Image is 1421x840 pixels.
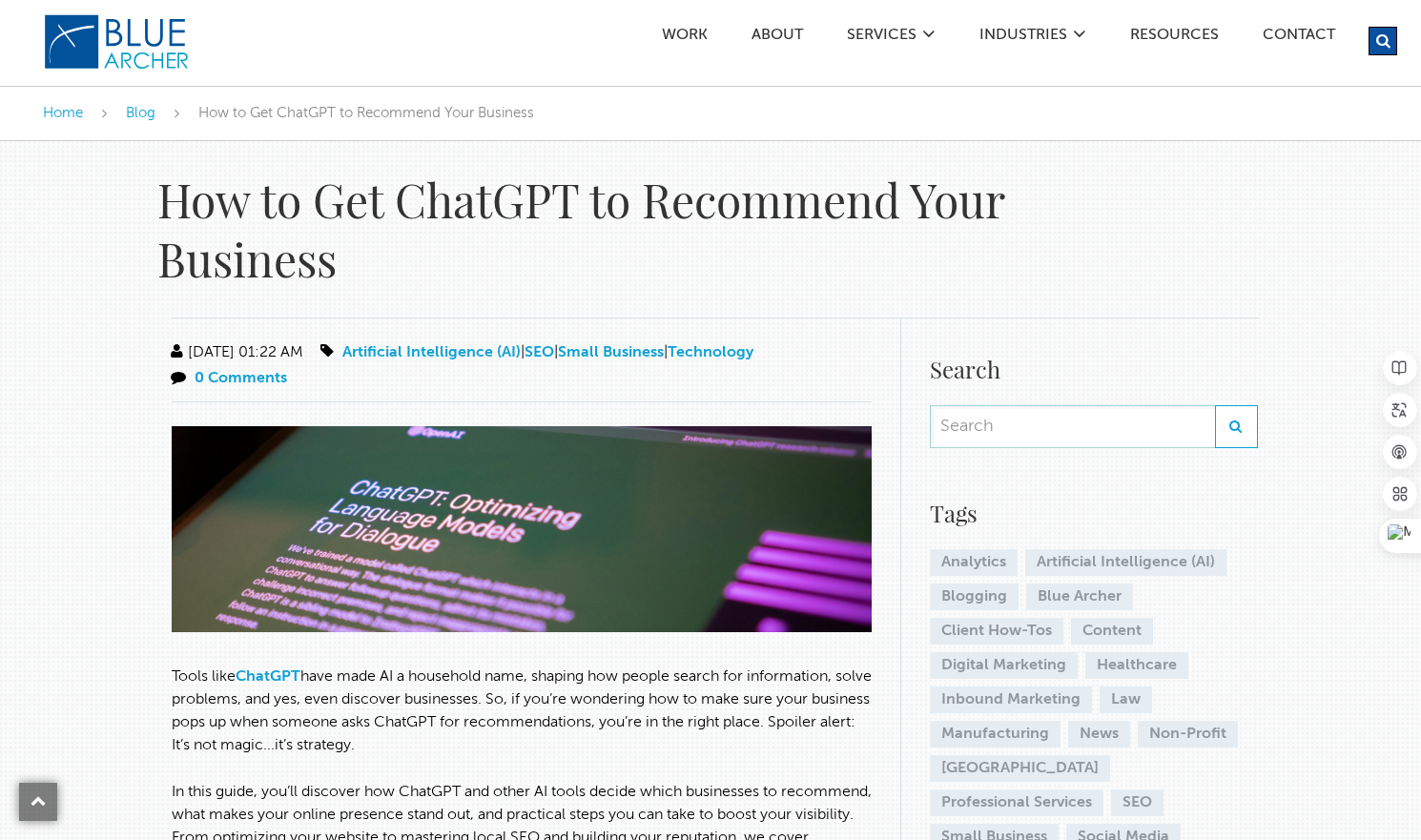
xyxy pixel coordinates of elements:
a: ChatGPT [236,669,300,685]
span: | | | [317,345,753,360]
a: Digital Marketing [930,652,1078,679]
a: Manufacturing [930,721,1061,748]
h1: How to Get ChatGPT to Recommend Your Business [157,170,1035,289]
a: Blue Archer [1026,584,1133,610]
span: [DATE] 01:22 AM [167,345,303,360]
span: How to Get ChatGPT to Recommend Your Business [198,106,534,120]
a: Resources [1129,28,1220,48]
h4: Search [930,352,1258,386]
h4: Tags [930,496,1258,530]
a: SERVICES [846,28,917,48]
a: Home [43,106,83,120]
a: Work [661,28,709,48]
a: Inbound Marketing [930,686,1092,713]
a: SEO [525,345,554,360]
a: Analytics [930,549,1018,576]
a: Contact [1262,28,1336,48]
a: Industries [978,28,1068,48]
a: Healthcare [1085,652,1188,679]
a: 0 Comments [195,371,287,386]
a: ABOUT [751,28,804,48]
a: Law [1100,686,1152,713]
a: Blog [126,106,155,120]
a: Artificial Intelligence (AI) [1025,549,1226,576]
p: Tools like have made AI a household name, shaping how people search for information, solve proble... [172,666,872,757]
a: Professional Services [930,789,1103,816]
a: Technology [668,345,753,360]
a: SEO [1111,789,1164,816]
a: Client How-Tos [930,618,1063,645]
a: Non-Profit [1138,721,1238,748]
a: Artificial Intelligence (AI) [342,345,521,360]
a: Content [1071,618,1153,645]
a: Small Business [558,345,664,360]
input: Search [930,405,1215,448]
a: Blogging [930,584,1019,610]
a: News [1068,721,1130,748]
a: [GEOGRAPHIC_DATA] [930,755,1110,782]
img: Blue Archer Logo [43,13,191,71]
